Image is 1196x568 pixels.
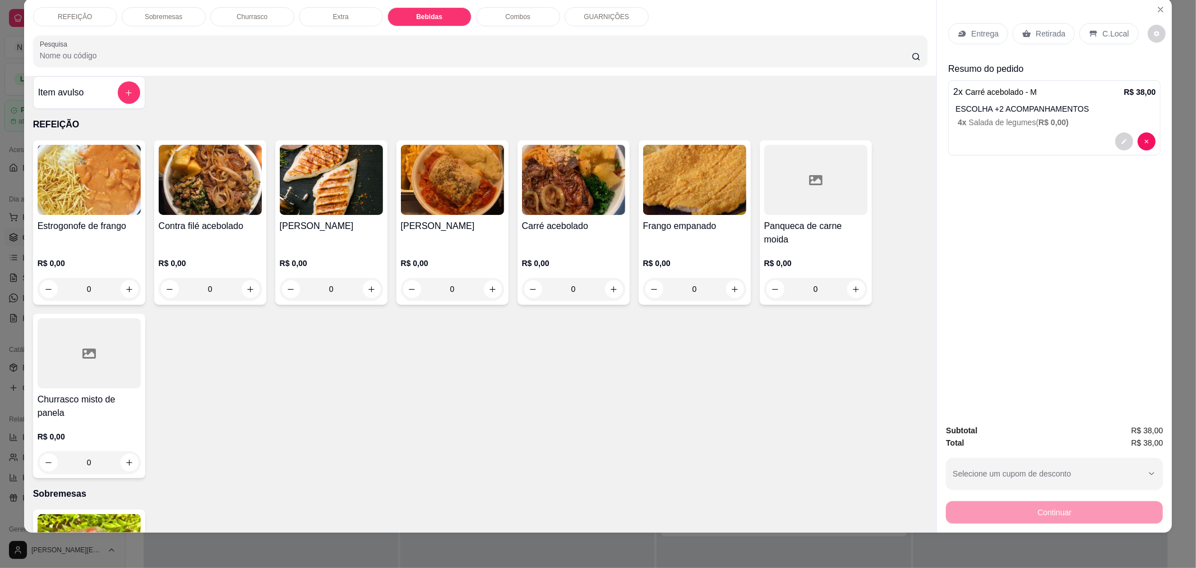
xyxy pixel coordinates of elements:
h4: [PERSON_NAME] [401,219,504,233]
p: R$ 0,00 [280,258,383,269]
p: 2 x [953,85,1037,99]
p: R$ 0,00 [764,258,867,269]
h4: Panqueca de carne moida [764,219,867,246]
button: decrease-product-quantity [1115,132,1133,150]
p: GUARNIÇÕES [584,12,629,21]
p: R$ 0,00 [159,258,262,269]
span: R$ 0,00 ) [1038,118,1069,127]
p: Entrega [971,28,999,39]
label: Pesquisa [40,39,71,49]
p: Resumo do pedido [948,62,1161,76]
button: decrease-product-quantity [1148,25,1166,43]
h4: Contra filé acebolado [159,219,262,233]
img: product-image [280,145,383,215]
h4: Carré acebolado [522,219,625,233]
p: Extra [333,12,349,21]
p: R$ 0,00 [38,258,141,269]
p: Sobremesas [33,487,928,501]
h4: Churrasco misto de panela [38,393,141,420]
span: R$ 38,00 [1132,437,1163,449]
p: ESCOLHA +2 ACOMPANHAMENTOS [955,103,1156,114]
p: Sobremesas [145,12,182,21]
strong: Total [946,438,964,447]
p: Salada de legumes ( [958,117,1156,128]
p: Combos [505,12,530,21]
h4: Frango empanado [643,219,746,233]
img: product-image [643,145,746,215]
p: REFEIÇÃO [58,12,92,21]
span: R$ 38,00 [1132,424,1163,437]
p: R$ 0,00 [401,258,504,269]
button: Selecione um cupom de desconto [946,458,1163,489]
p: C.Local [1102,28,1129,39]
p: Bebidas [416,12,442,21]
button: Close [1152,1,1170,19]
p: R$ 0,00 [38,431,141,442]
img: product-image [522,145,625,215]
p: R$ 38,00 [1124,86,1156,98]
button: decrease-product-quantity [1138,132,1156,150]
strong: Subtotal [946,426,977,435]
button: add-separate-item [118,81,140,104]
h4: [PERSON_NAME] [280,219,383,233]
img: product-image [38,145,141,215]
h4: Item avulso [38,86,84,99]
p: REFEIÇÃO [33,118,928,131]
img: product-image [401,145,504,215]
span: Carré acebolado - M [966,88,1037,97]
p: R$ 0,00 [643,258,746,269]
h4: Estrogonofe de frango [38,219,141,233]
p: Churrasco [237,12,267,21]
p: Retirada [1036,28,1065,39]
img: product-image [159,145,262,215]
p: R$ 0,00 [522,258,625,269]
span: 4 x [958,118,968,127]
input: Pesquisa [40,50,912,61]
